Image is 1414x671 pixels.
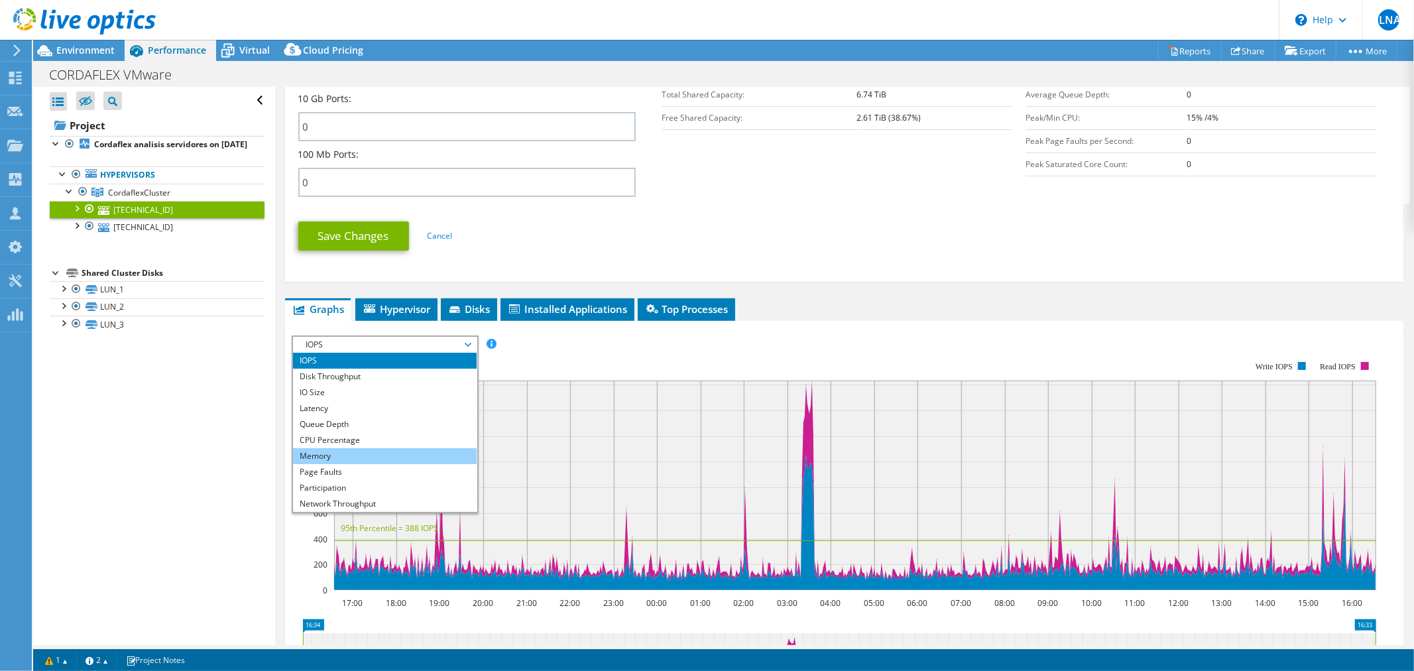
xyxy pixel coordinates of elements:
text: Read IOPS [1320,362,1356,371]
li: Latency [293,400,477,416]
li: Queue Depth [293,416,477,432]
a: Reports [1158,40,1222,61]
text: 200 [314,559,327,570]
span: Top Processes [644,302,729,316]
span: Hypervisor [362,302,431,316]
a: Hypervisors [50,166,265,184]
a: LUN_1 [50,281,265,298]
li: Network Throughput [293,496,477,512]
text: 14:00 [1255,597,1275,609]
text: 600 [314,508,327,519]
text: 04:00 [820,597,841,609]
span: Performance [148,44,206,56]
b: 15% /4% [1187,112,1219,123]
div: Shared Cluster Disks [82,265,265,281]
li: IOPS [293,353,477,369]
text: 95th Percentile = 388 IOPS [341,522,438,534]
a: 1 [36,652,77,668]
svg: \n [1295,14,1307,26]
a: 2 [76,652,117,668]
b: Cordaflex analisis servidores on [DATE] [94,139,247,150]
text: 10:00 [1081,597,1102,609]
text: 11:00 [1124,597,1145,609]
a: Cancel [428,230,453,241]
a: Cordaflex analisis servidores on [DATE] [50,136,265,153]
text: Write IOPS [1256,362,1293,371]
span: Virtual [239,44,270,56]
span: Installed Applications [507,302,628,316]
text: 08:00 [994,597,1015,609]
text: 23:00 [603,597,624,609]
text: 06:00 [907,597,927,609]
a: Save Changes [298,221,409,251]
a: Share [1221,40,1275,61]
text: 12:00 [1168,597,1189,609]
li: IO Size [293,385,477,400]
b: 2.61 TiB (38.67%) [857,112,921,123]
label: 10 Gb Ports: [298,92,352,105]
li: Page Faults [293,464,477,480]
li: Participation [293,480,477,496]
span: Graphs [292,302,344,316]
text: 03:00 [777,597,797,609]
td: Peak Page Faults per Second: [1026,129,1187,152]
h1: CORDAFLEX VMware [43,68,192,82]
span: IOPS [300,337,470,353]
a: Project [50,115,265,136]
text: 19:00 [429,597,449,609]
span: Disks [447,302,491,316]
b: 6.74 TiB [857,89,887,100]
span: JLNA [1378,9,1399,30]
a: Export [1275,40,1336,61]
text: 20:00 [473,597,493,609]
label: 100 Mb Ports: [298,148,359,161]
td: Peak Saturated Core Count: [1026,152,1187,176]
a: [TECHNICAL_ID] [50,218,265,235]
text: 22:00 [560,597,580,609]
td: Peak/Min CPU: [1026,106,1187,129]
text: 16:00 [1342,597,1362,609]
b: 0 [1187,89,1192,100]
a: Project Notes [117,652,194,668]
text: 0 [323,585,327,596]
li: CPU Percentage [293,432,477,448]
span: CordaflexCluster [108,187,170,198]
a: LUN_3 [50,316,265,333]
li: Memory [293,448,477,464]
text: 05:00 [864,597,884,609]
li: Disk Throughput [293,369,477,385]
text: 18:00 [386,597,406,609]
span: Environment [56,44,115,56]
a: CordaflexCluster [50,184,265,201]
text: 15:00 [1298,597,1319,609]
td: Average Queue Depth: [1026,83,1187,106]
text: 02:00 [733,597,754,609]
text: 00:00 [646,597,667,609]
text: 17:00 [342,597,363,609]
text: 21:00 [516,597,537,609]
a: LUN_2 [50,298,265,316]
text: 13:00 [1211,597,1232,609]
td: Total Shared Capacity: [662,83,857,106]
b: 0 [1187,135,1192,147]
text: 01:00 [690,597,711,609]
text: 09:00 [1037,597,1058,609]
text: 07:00 [951,597,971,609]
span: Cloud Pricing [303,44,363,56]
a: More [1336,40,1397,61]
text: 400 [314,534,327,545]
b: 0 [1187,158,1192,170]
a: [TECHNICAL_ID] [50,201,265,218]
td: Free Shared Capacity: [662,106,857,129]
